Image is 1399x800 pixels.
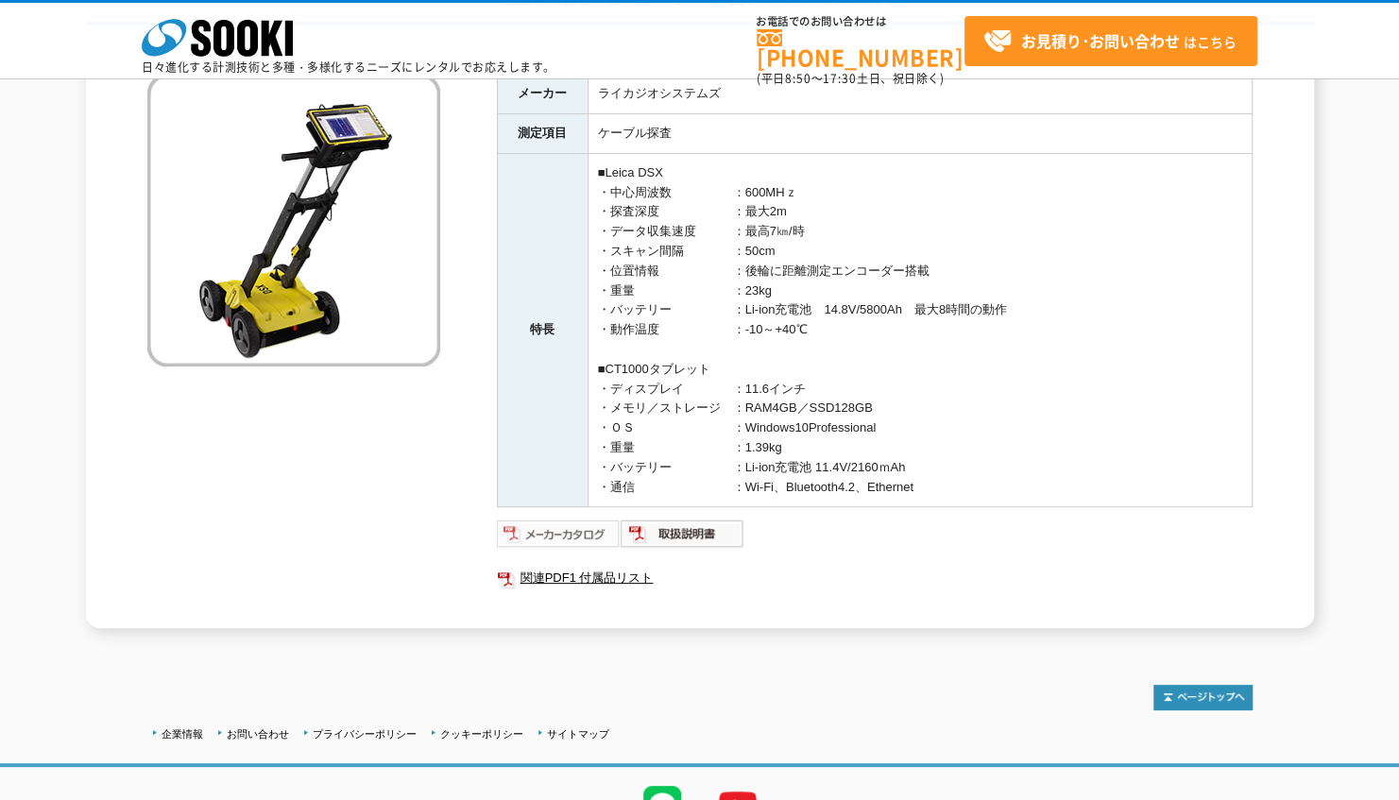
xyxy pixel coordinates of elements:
strong: お見積り･お問い合わせ [1021,29,1180,52]
span: お電話でのお問い合わせは [757,16,964,27]
span: 8:50 [785,70,811,87]
span: (平日 ～ 土日、祝日除く) [757,70,944,87]
td: ケーブル探査 [588,113,1252,153]
a: クッキーポリシー [440,728,523,740]
a: サイトマップ [547,728,609,740]
a: プライバシーポリシー [313,728,417,740]
a: お見積り･お問い合わせはこちら [964,16,1257,66]
img: トップページへ [1153,685,1253,710]
p: 日々進化する計測技術と多種・多様化するニーズにレンタルでお応えします。 [142,61,555,73]
a: お問い合わせ [227,728,289,740]
td: ライカジオシステムズ [588,75,1252,114]
img: 地中レーダー探査システム Leica DSX [147,74,440,366]
td: ■Leica DSX ・中心周波数 ：600MHｚ ・探査深度 ：最大2m ・データ収集速度 ：最高7㎞/時 ・スキャン間隔 ：50cm ・位置情報 ：後輪に距離測定エンコーダー搭載 ・重量 ：... [588,153,1252,507]
th: メーカー [497,75,588,114]
a: メーカーカタログ [497,532,621,546]
a: 取扱説明書 [621,532,744,546]
span: はこちら [983,27,1237,56]
img: 取扱説明書 [621,519,744,549]
a: 関連PDF1 付属品リスト [497,566,1253,590]
th: 特長 [497,153,588,507]
a: 企業情報 [162,728,203,740]
a: [PHONE_NUMBER] [757,29,964,68]
th: 測定項目 [497,113,588,153]
span: 17:30 [823,70,857,87]
img: メーカーカタログ [497,519,621,549]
